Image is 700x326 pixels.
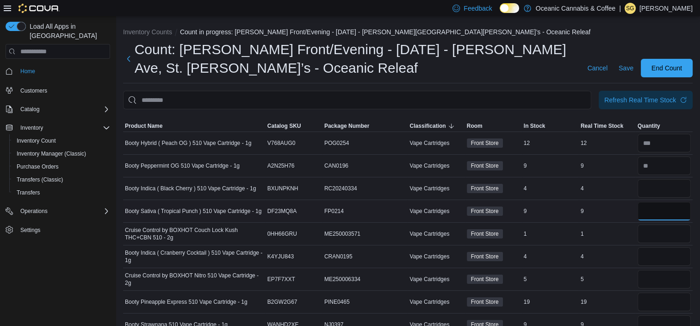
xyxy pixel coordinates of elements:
[626,3,634,14] span: SG
[9,134,114,147] button: Inventory Count
[409,185,449,192] span: Vape Cartridges
[125,298,248,306] span: Booty Pineapple Express 510 Vape Cartridge - 1g
[125,185,256,192] span: Booty Indica ( Black Cherry ) 510 Vape Cartridge - 1g
[125,122,162,130] span: Product Name
[522,183,579,194] div: 4
[471,298,499,306] span: Front Store
[267,276,295,283] span: EP7F7XXT
[2,103,114,116] button: Catalog
[17,206,110,217] span: Operations
[123,120,266,132] button: Product Name
[17,163,59,170] span: Purchase Orders
[20,106,39,113] span: Catalog
[322,206,408,217] div: FP0214
[641,59,693,77] button: End Count
[604,95,676,105] div: Refresh Real Time Stock
[17,137,56,144] span: Inventory Count
[13,187,110,198] span: Transfers
[409,298,449,306] span: Vape Cartridges
[579,228,636,239] div: 1
[17,104,110,115] span: Catalog
[409,139,449,147] span: Vape Cartridges
[471,207,499,215] span: Front Store
[123,28,172,36] button: Inventory Counts
[467,122,483,130] span: Room
[123,91,591,109] input: This is a search bar. After typing your query, hit enter to filter the results lower in the page.
[467,138,503,148] span: Front Store
[267,207,297,215] span: DF23MQ8A
[267,185,298,192] span: BXUNPKNH
[267,253,294,260] span: K4YJU843
[17,176,63,183] span: Transfers (Classic)
[324,122,369,130] span: Package Number
[13,161,62,172] a: Purchase Orders
[6,61,110,261] nav: Complex example
[20,207,48,215] span: Operations
[266,120,322,132] button: Catalog SKU
[583,59,611,77] button: Cancel
[467,252,503,261] span: Front Store
[17,65,110,77] span: Home
[619,63,633,73] span: Save
[2,205,114,218] button: Operations
[267,230,297,238] span: 0HH66GRU
[471,252,499,261] span: Front Store
[467,297,503,307] span: Front Store
[13,174,110,185] span: Transfers (Classic)
[579,251,636,262] div: 4
[13,148,90,159] a: Inventory Manager (Classic)
[13,135,60,146] a: Inventory Count
[409,230,449,238] span: Vape Cartridges
[524,122,545,130] span: In Stock
[20,124,43,132] span: Inventory
[17,150,86,157] span: Inventory Manager (Classic)
[17,224,110,236] span: Settings
[322,274,408,285] div: ME250006334
[17,84,110,96] span: Customers
[9,147,114,160] button: Inventory Manager (Classic)
[322,228,408,239] div: ME250003571
[651,63,682,73] span: End Count
[125,139,251,147] span: Booty Hybrid ( Peach OG ) 510 Vape Cartridge - 1g
[2,223,114,237] button: Settings
[522,251,579,262] div: 4
[579,183,636,194] div: 4
[9,173,114,186] button: Transfers (Classic)
[409,253,449,260] span: Vape Cartridges
[17,66,39,77] a: Home
[125,272,264,287] span: Cruise Control by BOXHOT Nitro 510 Vape Cartridge - 2g
[17,104,43,115] button: Catalog
[26,22,110,40] span: Load All Apps in [GEOGRAPHIC_DATA]
[471,184,499,193] span: Front Store
[471,139,499,147] span: Front Store
[180,28,590,36] button: Count in progress: [PERSON_NAME] Front/Evening - [DATE] - [PERSON_NAME][GEOGRAPHIC_DATA][PERSON_N...
[464,4,492,13] span: Feedback
[13,174,67,185] a: Transfers (Classic)
[20,87,47,94] span: Customers
[581,122,623,130] span: Real Time Stock
[522,274,579,285] div: 5
[17,122,110,133] span: Inventory
[17,85,51,96] a: Customers
[2,83,114,97] button: Customers
[13,135,110,146] span: Inventory Count
[2,121,114,134] button: Inventory
[639,3,693,14] p: [PERSON_NAME]
[20,226,40,234] span: Settings
[20,68,35,75] span: Home
[123,50,135,68] button: Next
[625,3,636,14] div: Shehan Gunasena
[522,160,579,171] div: 9
[322,120,408,132] button: Package Number
[579,138,636,149] div: 12
[17,189,40,196] span: Transfers
[125,162,240,169] span: Booty Peppermint OG 510 Vape Cartridge - 1g
[322,296,408,307] div: PINE0465
[409,207,449,215] span: Vape Cartridges
[579,120,636,132] button: Real Time Stock
[579,206,636,217] div: 9
[579,274,636,285] div: 5
[500,3,519,13] input: Dark Mode
[615,59,637,77] button: Save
